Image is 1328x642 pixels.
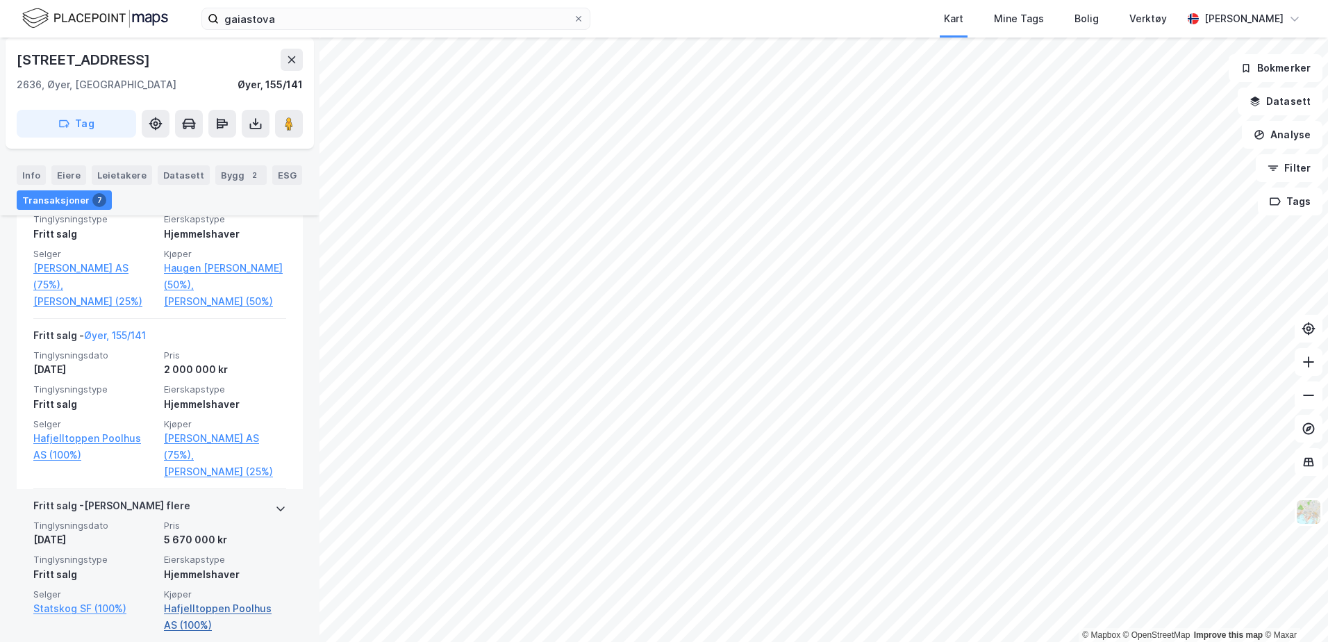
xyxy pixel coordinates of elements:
[164,566,286,583] div: Hjemmelshaver
[33,566,156,583] div: Fritt salg
[84,329,146,341] a: Øyer, 155/141
[164,226,286,242] div: Hjemmelshaver
[17,165,46,185] div: Info
[1123,630,1190,640] a: OpenStreetMap
[238,76,303,93] div: Øyer, 155/141
[92,193,106,207] div: 7
[164,361,286,378] div: 2 000 000 kr
[164,396,286,413] div: Hjemmelshaver
[33,532,156,548] div: [DATE]
[1129,10,1167,27] div: Verktøy
[164,520,286,532] span: Pris
[164,260,286,293] a: Haugen [PERSON_NAME] (50%),
[272,165,302,185] div: ESG
[33,260,156,293] a: [PERSON_NAME] AS (75%),
[33,554,156,566] span: Tinglysningstype
[22,6,168,31] img: logo.f888ab2527a4732fd821a326f86c7f29.svg
[164,293,286,310] a: [PERSON_NAME] (50%)
[164,600,286,634] a: Hafjelltoppen Poolhus AS (100%)
[164,532,286,548] div: 5 670 000 kr
[33,396,156,413] div: Fritt salg
[33,226,156,242] div: Fritt salg
[33,361,156,378] div: [DATE]
[164,248,286,260] span: Kjøper
[1238,88,1322,115] button: Datasett
[164,588,286,600] span: Kjøper
[33,327,146,349] div: Fritt salg -
[247,168,261,182] div: 2
[1256,154,1322,182] button: Filter
[17,110,136,138] button: Tag
[17,76,176,93] div: 2636, Øyer, [GEOGRAPHIC_DATA]
[1295,499,1322,525] img: Z
[33,349,156,361] span: Tinglysningsdato
[17,190,112,210] div: Transaksjoner
[1204,10,1284,27] div: [PERSON_NAME]
[33,418,156,430] span: Selger
[33,213,156,225] span: Tinglysningstype
[215,165,267,185] div: Bygg
[1082,630,1120,640] a: Mapbox
[33,520,156,532] span: Tinglysningsdato
[164,349,286,361] span: Pris
[164,554,286,566] span: Eierskapstype
[1259,575,1328,642] iframe: Chat Widget
[994,10,1044,27] div: Mine Tags
[164,418,286,430] span: Kjøper
[33,497,190,520] div: Fritt salg - [PERSON_NAME] flere
[33,588,156,600] span: Selger
[1242,121,1322,149] button: Analyse
[33,248,156,260] span: Selger
[33,293,156,310] a: [PERSON_NAME] (25%)
[1074,10,1099,27] div: Bolig
[944,10,963,27] div: Kart
[158,165,210,185] div: Datasett
[33,430,156,463] a: Hafjelltoppen Poolhus AS (100%)
[33,384,156,395] span: Tinglysningstype
[164,384,286,395] span: Eierskapstype
[219,8,573,29] input: Søk på adresse, matrikkel, gårdeiere, leietakere eller personer
[17,49,153,71] div: [STREET_ADDRESS]
[1258,188,1322,215] button: Tags
[164,463,286,480] a: [PERSON_NAME] (25%)
[1229,54,1322,82] button: Bokmerker
[1194,630,1263,640] a: Improve this map
[164,430,286,463] a: [PERSON_NAME] AS (75%),
[92,165,152,185] div: Leietakere
[51,165,86,185] div: Eiere
[164,213,286,225] span: Eierskapstype
[33,600,156,617] a: Statskog SF (100%)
